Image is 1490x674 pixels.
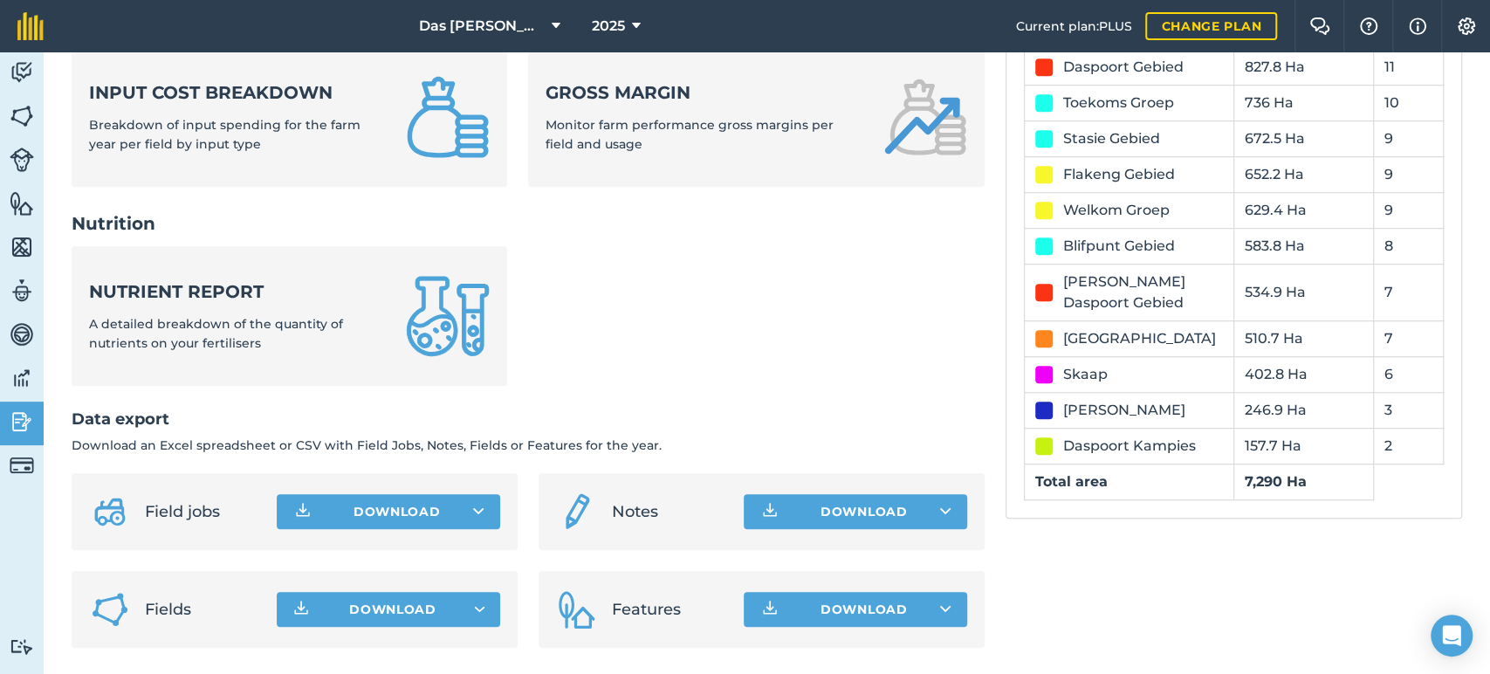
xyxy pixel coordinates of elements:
[744,592,967,627] button: Download
[1373,192,1443,228] td: 9
[1309,17,1330,35] img: Two speech bubbles overlapping with the left bubble in the forefront
[1234,320,1374,356] td: 510.7 Ha
[1456,17,1477,35] img: A cog icon
[1373,85,1443,120] td: 10
[1015,17,1131,36] span: Current plan : PLUS
[1234,428,1374,464] td: 157.7 Ha
[1063,328,1216,349] div: [GEOGRAPHIC_DATA]
[1373,428,1443,464] td: 2
[1063,200,1170,221] div: Welkom Groep
[10,321,34,347] img: svg+xml;base64,PD94bWwgdmVyc2lvbj0iMS4wIiBlbmNvZGluZz0idXRmLTgiPz4KPCEtLSBHZW5lcmF0b3I6IEFkb2JlIE...
[10,148,34,172] img: svg+xml;base64,PD94bWwgdmVyc2lvbj0iMS4wIiBlbmNvZGluZz0idXRmLTgiPz4KPCEtLSBHZW5lcmF0b3I6IEFkb2JlIE...
[1063,164,1175,185] div: Flakeng Gebied
[406,274,490,358] img: Nutrient report
[145,499,263,524] span: Field jobs
[10,234,34,260] img: svg+xml;base64,PHN2ZyB4bWxucz0iaHR0cDovL3d3dy53My5vcmcvMjAwMC9zdmciIHdpZHRoPSI1NiIgaGVpZ2h0PSI2MC...
[89,588,131,630] img: Fields icon
[1234,392,1374,428] td: 246.9 Ha
[1431,615,1473,657] div: Open Intercom Messenger
[1063,436,1196,457] div: Daspoort Kampies
[1234,228,1374,264] td: 583.8 Ha
[1373,228,1443,264] td: 8
[1145,12,1277,40] a: Change plan
[1373,320,1443,356] td: 7
[10,103,34,129] img: svg+xml;base64,PHN2ZyB4bWxucz0iaHR0cDovL3d3dy53My5vcmcvMjAwMC9zdmciIHdpZHRoPSI1NiIgaGVpZ2h0PSI2MC...
[72,436,985,455] p: Download an Excel spreadsheet or CSV with Field Jobs, Notes, Fields or Features for the year.
[744,494,967,529] button: Download
[546,117,834,152] span: Monitor farm performance gross margins per field and usage
[10,278,34,304] img: svg+xml;base64,PD94bWwgdmVyc2lvbj0iMS4wIiBlbmNvZGluZz0idXRmLTgiPz4KPCEtLSBHZW5lcmF0b3I6IEFkb2JlIE...
[1373,156,1443,192] td: 9
[1245,473,1307,490] strong: 7,290 Ha
[556,588,598,630] img: Features icon
[72,211,985,236] h2: Nutrition
[1234,156,1374,192] td: 652.2 Ha
[1063,272,1223,313] div: [PERSON_NAME] Daspoort Gebied
[546,80,862,105] strong: Gross margin
[89,316,343,351] span: A detailed breakdown of the quantity of nutrients on your fertilisers
[89,117,360,152] span: Breakdown of input spending for the farm year per field by input type
[10,409,34,435] img: svg+xml;base64,PD94bWwgdmVyc2lvbj0iMS4wIiBlbmNvZGluZz0idXRmLTgiPz4KPCEtLSBHZW5lcmF0b3I6IEFkb2JlIE...
[72,47,507,187] a: Input cost breakdownBreakdown of input spending for the farm year per field by input type
[1234,85,1374,120] td: 736 Ha
[1063,400,1185,421] div: [PERSON_NAME]
[1373,356,1443,392] td: 6
[1063,364,1108,385] div: Skaap
[883,75,967,159] img: Gross margin
[72,246,507,386] a: Nutrient reportA detailed breakdown of the quantity of nutrients on your fertilisers
[759,501,780,522] img: Download icon
[1373,120,1443,156] td: 9
[89,80,385,105] strong: Input cost breakdown
[277,494,500,529] button: Download
[10,59,34,86] img: svg+xml;base64,PD94bWwgdmVyc2lvbj0iMS4wIiBlbmNvZGluZz0idXRmLTgiPz4KPCEtLSBHZW5lcmF0b3I6IEFkb2JlIE...
[277,592,500,627] button: Download
[1234,120,1374,156] td: 672.5 Ha
[1063,57,1184,78] div: Daspoort Gebied
[1035,473,1108,490] strong: Total area
[72,407,985,432] h2: Data export
[1409,16,1426,37] img: svg+xml;base64,PHN2ZyB4bWxucz0iaHR0cDovL3d3dy53My5vcmcvMjAwMC9zdmciIHdpZHRoPSIxNyIgaGVpZ2h0PSIxNy...
[1234,192,1374,228] td: 629.4 Ha
[612,597,730,622] span: Features
[1234,49,1374,85] td: 827.8 Ha
[556,491,598,533] img: svg+xml;base64,PD94bWwgdmVyc2lvbj0iMS4wIiBlbmNvZGluZz0idXRmLTgiPz4KPCEtLSBHZW5lcmF0b3I6IEFkb2JlIE...
[1063,236,1175,257] div: Blifpunt Gebied
[1063,93,1174,113] div: Toekoms Groep
[1063,128,1160,149] div: Stasie Gebied
[10,190,34,217] img: svg+xml;base64,PHN2ZyB4bWxucz0iaHR0cDovL3d3dy53My5vcmcvMjAwMC9zdmciIHdpZHRoPSI1NiIgaGVpZ2h0PSI2MC...
[759,599,780,620] img: Download icon
[1358,17,1379,35] img: A question mark icon
[1234,264,1374,320] td: 534.9 Ha
[1373,49,1443,85] td: 11
[1234,356,1374,392] td: 402.8 Ha
[1373,264,1443,320] td: 7
[89,279,385,304] strong: Nutrient report
[1373,392,1443,428] td: 3
[419,16,545,37] span: Das [PERSON_NAME]
[612,499,730,524] span: Notes
[10,453,34,478] img: svg+xml;base64,PD94bWwgdmVyc2lvbj0iMS4wIiBlbmNvZGluZz0idXRmLTgiPz4KPCEtLSBHZW5lcmF0b3I6IEFkb2JlIE...
[592,16,625,37] span: 2025
[292,501,313,522] img: Download icon
[528,47,985,187] a: Gross marginMonitor farm performance gross margins per field and usage
[17,12,44,40] img: fieldmargin Logo
[145,597,263,622] span: Fields
[10,638,34,655] img: svg+xml;base64,PD94bWwgdmVyc2lvbj0iMS4wIiBlbmNvZGluZz0idXRmLTgiPz4KPCEtLSBHZW5lcmF0b3I6IEFkb2JlIE...
[89,491,131,533] img: svg+xml;base64,PD94bWwgdmVyc2lvbj0iMS4wIiBlbmNvZGluZz0idXRmLTgiPz4KPCEtLSBHZW5lcmF0b3I6IEFkb2JlIE...
[10,365,34,391] img: svg+xml;base64,PD94bWwgdmVyc2lvbj0iMS4wIiBlbmNvZGluZz0idXRmLTgiPz4KPCEtLSBHZW5lcmF0b3I6IEFkb2JlIE...
[406,75,490,159] img: Input cost breakdown
[349,601,436,618] span: Download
